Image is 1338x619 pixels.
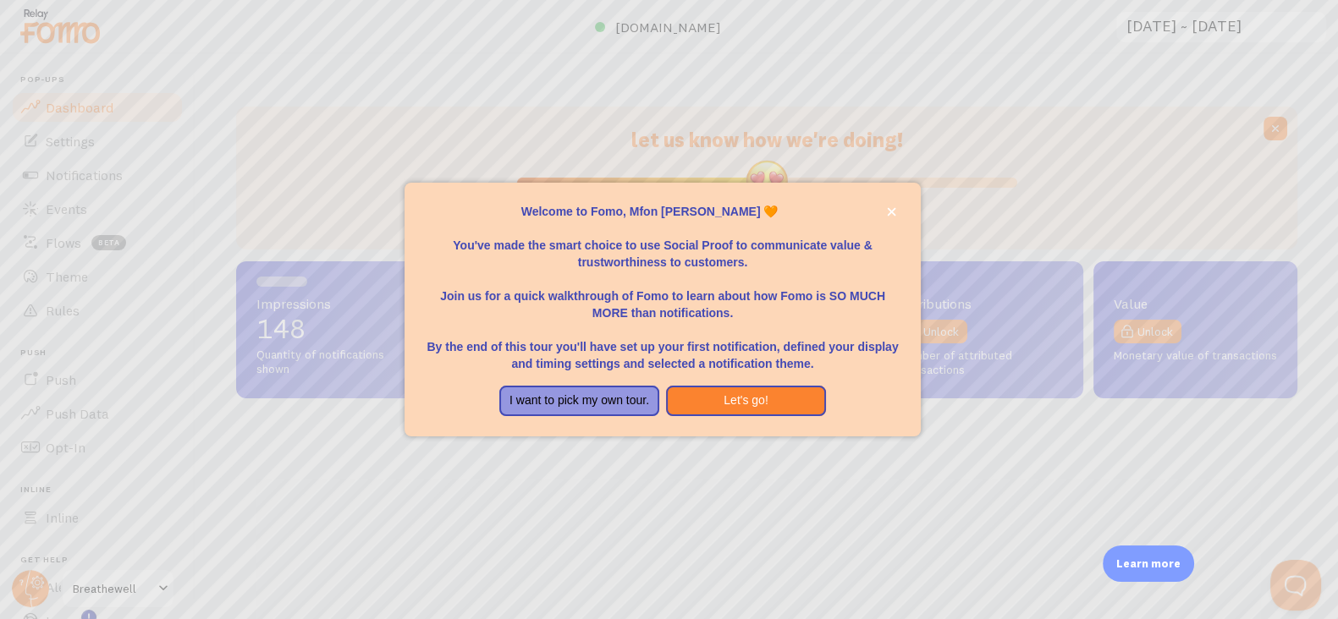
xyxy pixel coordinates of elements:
[425,220,900,271] p: You've made the smart choice to use Social Proof to communicate value & trustworthiness to custom...
[405,183,921,436] div: Welcome to Fomo, Mfon Samuel Umoh 🧡You&amp;#39;ve made the smart choice to use Social Proof to co...
[499,386,659,416] button: I want to pick my own tour.
[666,386,826,416] button: Let's go!
[425,271,900,321] p: Join us for a quick walkthrough of Fomo to learn about how Fomo is SO MUCH MORE than notifications.
[1116,556,1181,572] p: Learn more
[425,321,900,372] p: By the end of this tour you'll have set up your first notification, defined your display and timi...
[883,203,900,221] button: close,
[1103,545,1194,582] div: Learn more
[425,203,900,220] p: Welcome to Fomo, Mfon [PERSON_NAME] 🧡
